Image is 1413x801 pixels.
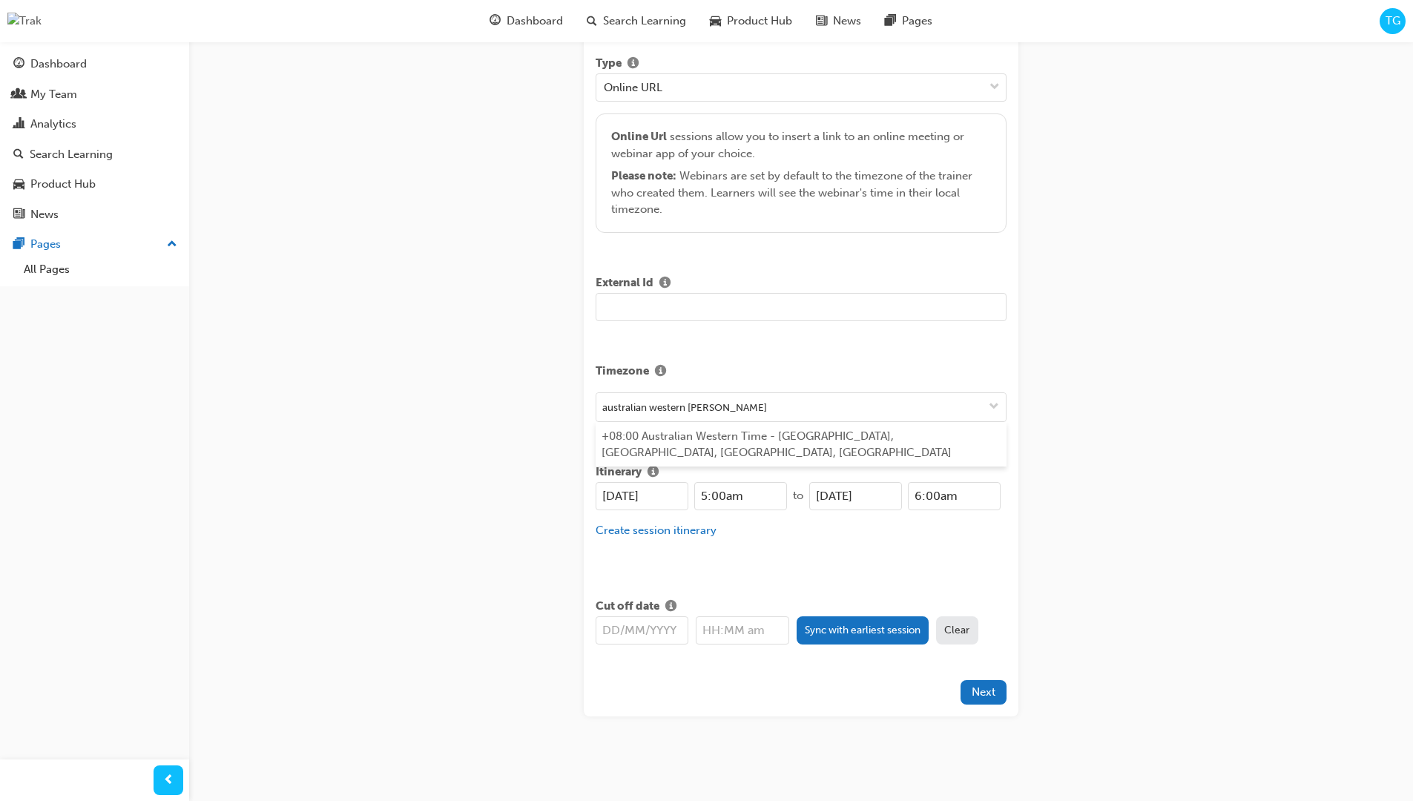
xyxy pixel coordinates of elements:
span: search-icon [587,12,597,30]
div: Online URL [604,79,662,96]
input: DD/MM/YYYY [809,482,902,510]
a: news-iconNews [804,6,873,36]
span: car-icon [710,12,721,30]
button: Pages [6,231,183,258]
button: Create session itinerary [596,522,717,539]
span: pages-icon [885,12,896,30]
span: Dashboard [507,13,563,30]
span: chart-icon [13,118,24,131]
span: people-icon [13,88,24,102]
span: down-icon [989,401,999,414]
span: info-icon [628,58,639,71]
a: pages-iconPages [873,6,944,36]
span: External Id [596,274,653,293]
div: Dashboard [30,56,87,73]
button: Show info [653,274,676,293]
button: Show info [649,363,672,381]
span: info-icon [665,601,676,614]
a: Analytics [6,111,183,138]
button: toggle menu [982,393,1006,421]
span: car-icon [13,178,24,191]
span: Next [972,685,995,699]
button: Show info [642,464,665,482]
a: My Team [6,81,183,108]
span: Please note : [611,169,676,182]
input: HH:MM am [694,482,787,510]
span: info-icon [655,366,666,379]
div: sessions allow you to insert a link to an online meeting or webinar app of your choice. [611,128,992,218]
input: HH:MM am [908,482,1001,510]
span: Itinerary [596,464,642,482]
span: up-icon [167,235,177,254]
span: search-icon [13,148,24,162]
span: down-icon [989,78,1000,97]
a: News [6,201,183,228]
a: Dashboard [6,50,183,78]
span: TG [1386,13,1400,30]
div: Analytics [30,116,76,133]
button: DashboardMy TeamAnalyticsSearch LearningProduct HubNews [6,47,183,231]
span: News [833,13,861,30]
a: Search Learning [6,141,183,168]
a: Product Hub [6,171,183,198]
input: Change timezone [596,393,1006,421]
button: Next [961,680,1007,705]
span: Online Url [611,130,667,143]
input: DD/MM/YYYY [596,482,688,510]
div: to [787,487,809,504]
div: Pages [30,236,61,253]
div: Webinars are set by default to the timezone of the trainer who created them. Learners will see th... [611,168,992,218]
a: guage-iconDashboard [478,6,575,36]
span: info-icon [648,467,659,480]
input: DD/MM/YYYY [596,616,688,645]
button: Clear [936,616,978,645]
input: HH:MM am [696,616,788,645]
span: Type [596,55,622,73]
span: prev-icon [163,771,174,790]
span: guage-icon [13,58,24,71]
span: Search Learning [603,13,686,30]
button: TG [1380,8,1406,34]
span: Timezone [596,363,649,381]
span: guage-icon [490,12,501,30]
span: Cut off date [596,598,659,616]
a: car-iconProduct Hub [698,6,804,36]
span: info-icon [659,277,671,291]
li: +08:00 Australian Western Time - [GEOGRAPHIC_DATA], [GEOGRAPHIC_DATA], [GEOGRAPHIC_DATA], [GEOGRA... [596,422,1007,467]
a: All Pages [18,258,183,281]
div: Product Hub [30,176,96,193]
img: Trak [7,13,42,30]
div: Search Learning [30,146,113,163]
span: pages-icon [13,238,24,251]
span: news-icon [816,12,827,30]
div: News [30,206,59,223]
button: Sync with earliest session [797,616,929,645]
a: search-iconSearch Learning [575,6,698,36]
span: Product Hub [727,13,792,30]
span: Pages [902,13,932,30]
button: Show info [622,55,645,73]
span: news-icon [13,208,24,222]
div: My Team [30,86,77,103]
button: Show info [659,598,682,616]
